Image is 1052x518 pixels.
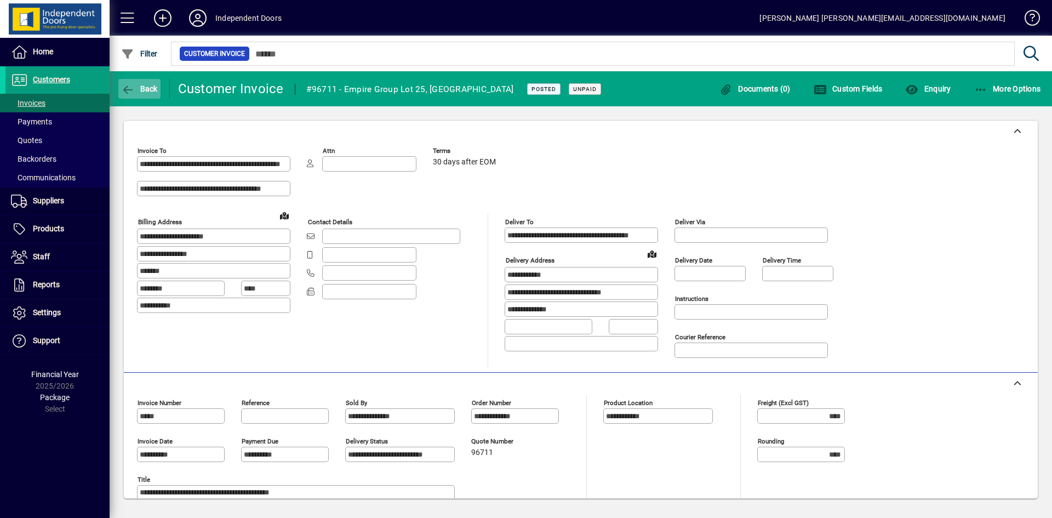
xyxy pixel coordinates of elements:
[573,86,597,93] span: Unpaid
[121,84,158,93] span: Back
[5,327,110,355] a: Support
[1016,2,1038,38] a: Knowledge Base
[242,399,270,407] mat-label: Reference
[604,399,653,407] mat-label: Product location
[717,79,793,99] button: Documents (0)
[471,448,493,457] span: 96711
[905,84,951,93] span: Enquiry
[11,136,42,145] span: Quotes
[110,79,170,99] app-page-header-button: Back
[5,168,110,187] a: Communications
[811,79,885,99] button: Custom Fields
[138,476,150,483] mat-label: Title
[643,245,661,263] a: View on map
[5,38,110,66] a: Home
[759,9,1005,27] div: [PERSON_NAME] [PERSON_NAME][EMAIL_ADDRESS][DOMAIN_NAME]
[5,94,110,112] a: Invoices
[5,243,110,271] a: Staff
[758,399,809,407] mat-label: Freight (excl GST)
[346,399,367,407] mat-label: Sold by
[675,257,712,264] mat-label: Delivery date
[11,155,56,163] span: Backorders
[11,99,45,107] span: Invoices
[346,437,388,445] mat-label: Delivery status
[121,49,158,58] span: Filter
[11,117,52,126] span: Payments
[178,80,284,98] div: Customer Invoice
[758,437,784,445] mat-label: Rounding
[5,215,110,243] a: Products
[118,44,161,64] button: Filter
[31,370,79,379] span: Financial Year
[763,257,801,264] mat-label: Delivery time
[33,252,50,261] span: Staff
[138,399,181,407] mat-label: Invoice number
[433,147,499,155] span: Terms
[531,86,556,93] span: Posted
[5,112,110,131] a: Payments
[184,48,245,59] span: Customer Invoice
[33,336,60,345] span: Support
[138,437,173,445] mat-label: Invoice date
[33,308,61,317] span: Settings
[242,437,278,445] mat-label: Payment due
[974,84,1041,93] span: More Options
[118,79,161,99] button: Back
[5,299,110,327] a: Settings
[5,150,110,168] a: Backorders
[675,295,708,303] mat-label: Instructions
[33,75,70,84] span: Customers
[33,280,60,289] span: Reports
[5,131,110,150] a: Quotes
[505,218,534,226] mat-label: Deliver To
[902,79,953,99] button: Enquiry
[40,393,70,402] span: Package
[675,218,705,226] mat-label: Deliver via
[306,81,514,98] div: #96711 - Empire Group Lot 25, [GEOGRAPHIC_DATA]
[33,196,64,205] span: Suppliers
[33,47,53,56] span: Home
[138,147,167,155] mat-label: Invoice To
[472,399,511,407] mat-label: Order number
[276,207,293,224] a: View on map
[145,8,180,28] button: Add
[971,79,1044,99] button: More Options
[433,158,496,167] span: 30 days after EOM
[675,333,725,341] mat-label: Courier Reference
[180,8,215,28] button: Profile
[33,224,64,233] span: Products
[5,271,110,299] a: Reports
[215,9,282,27] div: Independent Doors
[5,187,110,215] a: Suppliers
[814,84,883,93] span: Custom Fields
[719,84,791,93] span: Documents (0)
[11,173,76,182] span: Communications
[323,147,335,155] mat-label: Attn
[471,438,537,445] span: Quote number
